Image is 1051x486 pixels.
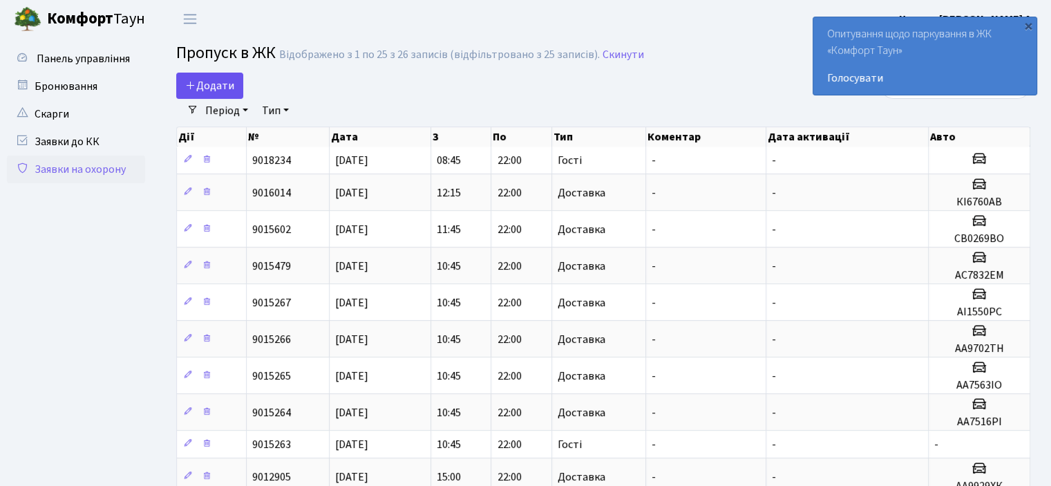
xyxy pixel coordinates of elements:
span: 08:45 [437,153,461,168]
span: - [652,437,656,452]
span: Таун [47,8,145,31]
span: - [772,185,776,200]
span: - [652,222,656,237]
span: - [652,332,656,347]
span: [DATE] [335,259,368,274]
span: - [652,153,656,168]
span: - [772,295,776,310]
span: 22:00 [497,185,521,200]
span: 9015265 [252,368,291,384]
span: Доставка [558,371,605,382]
span: 22:00 [497,469,521,485]
span: - [772,153,776,168]
span: Додати [185,78,234,93]
span: 10:45 [437,368,461,384]
span: - [772,332,776,347]
span: - [772,222,776,237]
a: Тип [256,99,294,122]
a: Заявки на охорону [7,156,145,183]
span: - [652,259,656,274]
th: Коментар [646,127,766,147]
img: logo.png [14,6,41,33]
span: 22:00 [497,405,521,420]
span: 9015264 [252,405,291,420]
a: Період [200,99,254,122]
span: Доставка [558,334,605,345]
span: [DATE] [335,332,368,347]
span: Гості [558,439,582,450]
h5: АА7563ІО [934,379,1024,392]
a: Скарги [7,100,145,128]
h5: АІ1550РС [934,306,1024,319]
th: № [247,127,330,147]
span: [DATE] [335,368,368,384]
span: 22:00 [497,222,521,237]
span: - [652,469,656,485]
span: Доставка [558,297,605,308]
span: Доставка [558,471,605,483]
h5: АА7516PI [934,415,1024,429]
span: Гості [558,155,582,166]
span: 9015479 [252,259,291,274]
span: 22:00 [497,332,521,347]
span: - [772,368,776,384]
span: 11:45 [437,222,461,237]
span: - [772,437,776,452]
span: - [772,405,776,420]
span: [DATE] [335,185,368,200]
span: Доставка [558,187,605,198]
span: - [652,368,656,384]
th: Авто [929,127,1030,147]
a: Скинути [603,48,644,62]
span: [DATE] [335,222,368,237]
span: 22:00 [497,153,521,168]
button: Переключити навігацію [173,8,207,30]
span: 9015263 [252,437,291,452]
span: 22:00 [497,295,521,310]
span: - [652,185,656,200]
span: 22:00 [497,259,521,274]
h5: АС7832ЕМ [934,269,1024,282]
span: [DATE] [335,405,368,420]
span: 10:45 [437,405,461,420]
th: З [431,127,491,147]
a: Голосувати [827,70,1023,86]
span: 9018234 [252,153,291,168]
span: 9015266 [252,332,291,347]
span: - [772,259,776,274]
a: Заявки до КК [7,128,145,156]
b: Комфорт [47,8,113,30]
h5: СВ0269ВО [934,232,1024,245]
span: - [934,437,938,452]
th: По [491,127,551,147]
span: Доставка [558,261,605,272]
span: 12:15 [437,185,461,200]
span: 9015602 [252,222,291,237]
span: Пропуск в ЖК [176,41,276,65]
span: Доставка [558,407,605,418]
span: Панель управління [37,51,130,66]
span: 22:00 [497,368,521,384]
a: Цитрус [PERSON_NAME] А. [899,11,1034,28]
span: - [772,469,776,485]
span: 9016014 [252,185,291,200]
span: - [652,295,656,310]
a: Бронювання [7,73,145,100]
b: Цитрус [PERSON_NAME] А. [899,12,1034,27]
span: 10:45 [437,437,461,452]
span: 9015267 [252,295,291,310]
span: 10:45 [437,295,461,310]
span: 10:45 [437,332,461,347]
span: 15:00 [437,469,461,485]
th: Дата активації [766,127,929,147]
span: 22:00 [497,437,521,452]
span: 10:45 [437,259,461,274]
th: Дата [330,127,431,147]
span: [DATE] [335,153,368,168]
div: Відображено з 1 по 25 з 26 записів (відфільтровано з 25 записів). [279,48,600,62]
div: Опитування щодо паркування в ЖК «Комфорт Таун» [813,17,1036,95]
span: [DATE] [335,469,368,485]
h5: КІ6760АВ [934,196,1024,209]
span: 9012905 [252,469,291,485]
a: Додати [176,73,243,99]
